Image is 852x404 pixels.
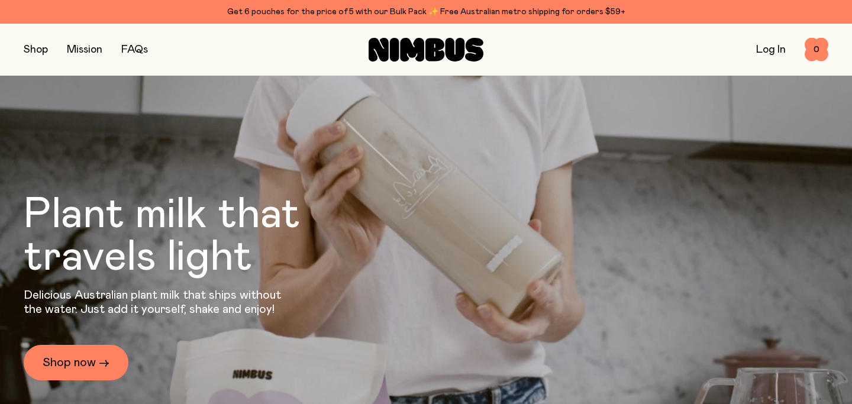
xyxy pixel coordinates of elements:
a: Shop now → [24,345,128,380]
a: Log In [756,44,786,55]
a: FAQs [121,44,148,55]
button: 0 [805,38,828,62]
a: Mission [67,44,102,55]
div: Get 6 pouches for the price of 5 with our Bulk Pack ✨ Free Australian metro shipping for orders $59+ [24,5,828,19]
h1: Plant milk that travels light [24,193,364,279]
p: Delicious Australian plant milk that ships without the water. Just add it yourself, shake and enjoy! [24,288,289,316]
